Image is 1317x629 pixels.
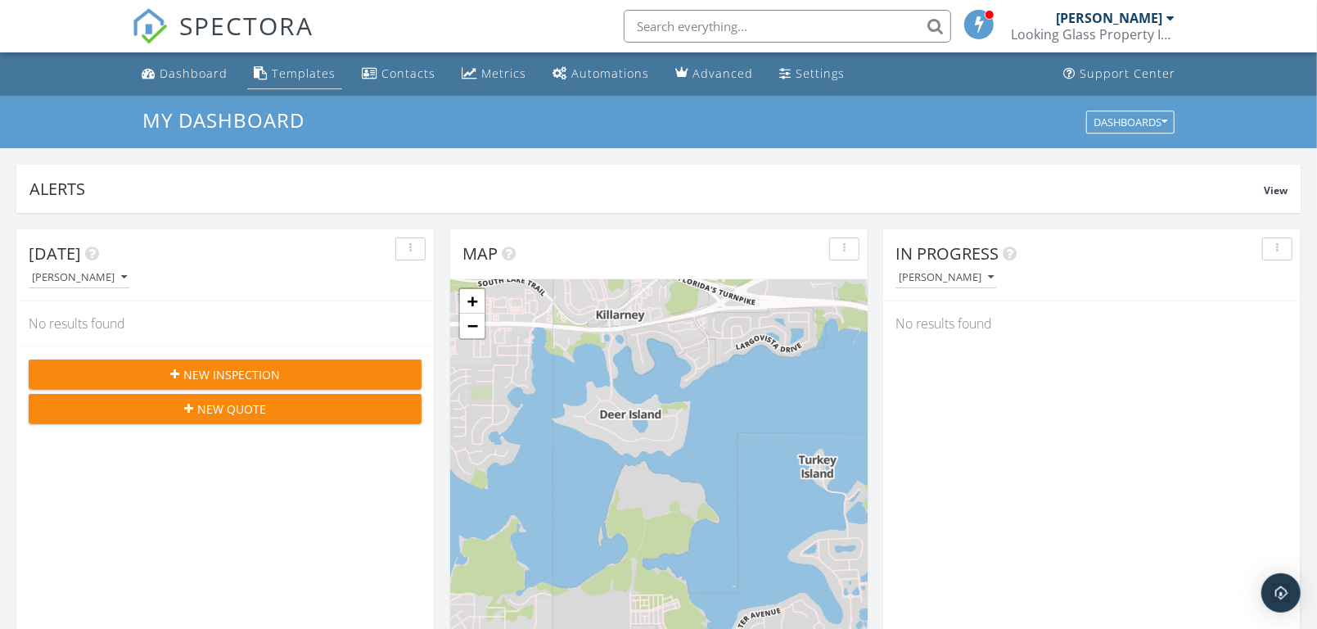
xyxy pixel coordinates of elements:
[460,314,485,338] a: Zoom out
[462,242,498,265] span: Map
[669,59,760,89] a: Advanced
[142,106,304,133] span: My Dashboard
[179,8,313,43] span: SPECTORA
[883,301,1301,346] div: No results found
[1057,59,1182,89] a: Support Center
[624,10,951,43] input: Search everything...
[546,59,656,89] a: Automations (Basic)
[29,267,130,289] button: [PERSON_NAME]
[1264,183,1288,197] span: View
[29,178,1264,200] div: Alerts
[1011,26,1175,43] div: Looking Glass Property Inspections, LLC.
[895,242,999,265] span: In Progress
[272,66,336,81] div: Templates
[692,66,753,81] div: Advanced
[197,400,266,418] span: New Quote
[1094,116,1167,128] div: Dashboards
[29,242,81,265] span: [DATE]
[895,267,997,289] button: [PERSON_NAME]
[773,59,851,89] a: Settings
[796,66,845,81] div: Settings
[899,272,994,283] div: [PERSON_NAME]
[571,66,649,81] div: Automations
[29,360,422,389] button: New Inspection
[1080,66,1175,81] div: Support Center
[132,8,168,44] img: The Best Home Inspection Software - Spectora
[32,272,127,283] div: [PERSON_NAME]
[135,59,234,89] a: Dashboard
[132,22,313,57] a: SPECTORA
[160,66,228,81] div: Dashboard
[183,366,280,383] span: New Inspection
[355,59,442,89] a: Contacts
[1056,10,1162,26] div: [PERSON_NAME]
[1261,573,1301,613] div: Open Intercom Messenger
[455,59,533,89] a: Metrics
[16,301,434,346] div: No results found
[247,59,342,89] a: Templates
[29,394,422,423] button: New Quote
[1086,111,1175,133] button: Dashboards
[481,66,526,81] div: Metrics
[460,289,485,314] a: Zoom in
[381,66,435,81] div: Contacts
